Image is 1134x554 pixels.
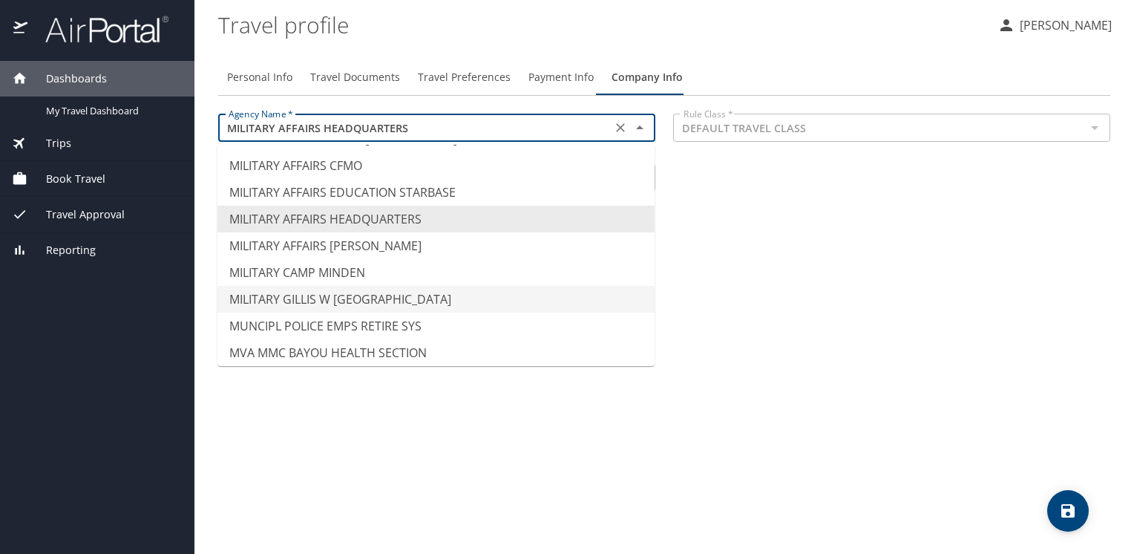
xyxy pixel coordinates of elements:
li: MILITARY GILLIS W [GEOGRAPHIC_DATA] [217,286,655,313]
span: Travel Preferences [418,68,511,87]
img: airportal-logo.png [29,15,168,44]
li: MILITARY AFFAIRS CFMO [217,152,655,179]
span: Company Info [612,68,683,87]
li: MVA MMC BAYOU HEALTH SECTION [217,339,655,366]
span: My Travel Dashboard [46,104,177,118]
span: Dashboards [27,71,107,87]
button: [PERSON_NAME] [992,12,1118,39]
button: Close [629,117,650,138]
p: [PERSON_NAME] [1015,16,1112,34]
button: save [1047,490,1089,532]
span: Travel Approval [27,206,125,223]
li: MUNCIPL POLICE EMPS RETIRE SYS [217,313,655,339]
span: Trips [27,135,71,151]
li: N O CENTER FOR CREATIVE ARTS [217,366,655,393]
h1: Travel profile [218,1,986,48]
span: Book Travel [27,171,105,187]
span: Payment Info [528,68,594,87]
li: MILITARY AFFAIRS HEADQUARTERS [217,206,655,232]
li: MILITARY AFFAIRS [PERSON_NAME] [217,232,655,259]
li: MILITARY CAMP MINDEN [217,259,655,286]
span: Reporting [27,242,96,258]
div: Profile [218,59,1110,95]
li: MILITARY AFFAIRS EDUCATION STARBASE [217,179,655,206]
span: Travel Documents [310,68,400,87]
img: icon-airportal.png [13,15,29,44]
button: Clear [610,117,631,138]
span: Personal Info [227,68,292,87]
